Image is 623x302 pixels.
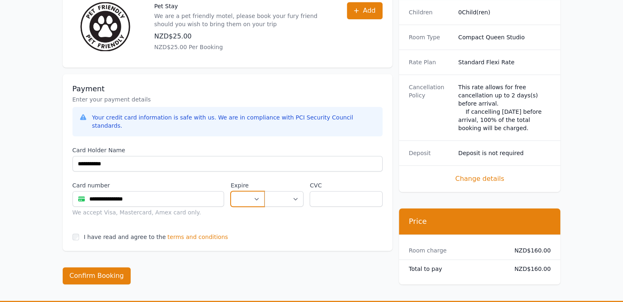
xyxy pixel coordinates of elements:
[265,181,303,189] label: .
[72,208,224,216] div: We accept Visa, Mastercard, Amex card only.
[72,2,138,51] img: Pet Stay
[347,2,383,19] button: Add
[409,216,551,226] h3: Price
[154,32,331,41] p: NZD$25.00
[63,267,131,284] button: Confirm Booking
[409,246,501,255] dt: Room charge
[72,181,224,189] label: Card number
[310,181,382,189] label: CVC
[72,95,383,104] p: Enter your payment details
[154,2,331,10] p: Pet Stay
[409,149,452,157] dt: Deposit
[409,8,452,16] dt: Children
[409,33,452,41] dt: Room Type
[363,6,376,16] span: Add
[458,58,551,66] dd: Standard Flexi Rate
[154,12,331,28] p: We are a pet friendly motel, please book your fury friend should you wish to bring them on your trip
[409,174,551,184] span: Change details
[458,83,551,132] div: This rate allows for free cancellation up to 2 days(s) before arrival. If cancelling [DATE] befor...
[508,246,551,255] dd: NZD$160.00
[508,265,551,273] dd: NZD$160.00
[409,265,501,273] dt: Total to pay
[458,149,551,157] dd: Deposit is not required
[154,43,331,51] p: NZD$25.00 Per Booking
[409,58,452,66] dt: Rate Plan
[458,8,551,16] dd: 0 Child(ren)
[458,33,551,41] dd: Compact Queen Studio
[72,146,383,154] label: Card Holder Name
[168,233,228,241] span: terms and conditions
[92,113,376,130] div: Your credit card information is safe with us. We are in compliance with PCI Security Council stan...
[409,83,452,132] dt: Cancellation Policy
[72,84,383,94] h3: Payment
[84,234,166,240] label: I have read and agree to the
[231,181,265,189] label: Expire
